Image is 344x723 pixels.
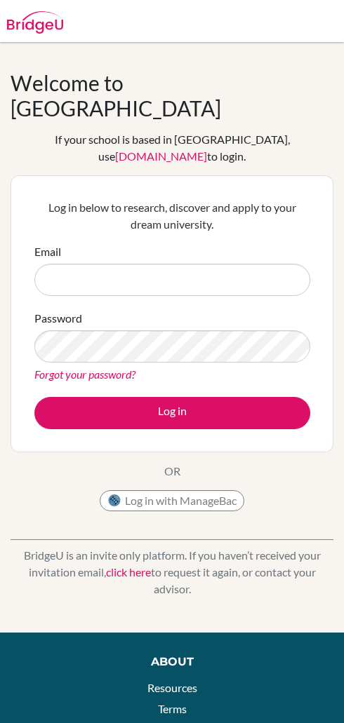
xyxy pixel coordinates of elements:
[147,681,197,694] a: Resources
[100,490,244,511] button: Log in with ManageBac
[158,702,187,715] a: Terms
[106,565,151,579] a: click here
[34,199,310,233] p: Log in below to research, discover and apply to your dream university.
[11,547,333,597] p: BridgeU is an invite only platform. If you haven’t received your invitation email, to request it ...
[11,70,333,121] h1: Welcome to [GEOGRAPHIC_DATA]
[34,397,310,429] button: Log in
[11,131,333,165] div: If your school is based in [GEOGRAPHIC_DATA], use to login.
[34,243,61,260] label: Email
[115,149,207,163] a: [DOMAIN_NAME]
[164,463,180,480] p: OR
[7,11,63,34] img: Bridge-U
[34,367,135,381] a: Forgot your password?
[34,310,82,327] label: Password
[32,654,312,670] div: About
